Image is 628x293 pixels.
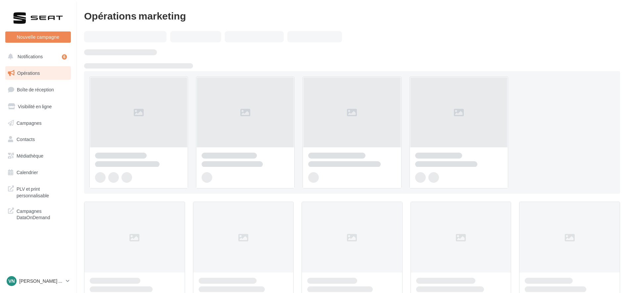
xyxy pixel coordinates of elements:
span: Médiathèque [17,153,43,159]
a: Boîte de réception [4,82,72,97]
a: Campagnes DataOnDemand [4,204,72,223]
a: PLV et print personnalisable [4,182,72,201]
a: Visibilité en ligne [4,100,72,114]
a: VN [PERSON_NAME] [PERSON_NAME] [5,275,71,287]
span: Campagnes [17,120,42,125]
span: Campagnes DataOnDemand [17,207,68,221]
a: Opérations [4,66,72,80]
div: 6 [62,54,67,60]
p: [PERSON_NAME] [PERSON_NAME] [19,278,63,284]
a: Campagnes [4,116,72,130]
span: VN [8,278,15,284]
div: Opérations marketing [84,11,620,21]
a: Calendrier [4,166,72,179]
span: Calendrier [17,170,38,175]
span: Notifications [18,54,43,59]
a: Contacts [4,132,72,146]
button: Nouvelle campagne [5,31,71,43]
span: Boîte de réception [17,87,54,92]
span: Opérations [17,70,40,76]
span: Contacts [17,136,35,142]
a: Médiathèque [4,149,72,163]
span: PLV et print personnalisable [17,184,68,199]
button: Notifications 6 [4,50,70,64]
span: Visibilité en ligne [18,104,52,109]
